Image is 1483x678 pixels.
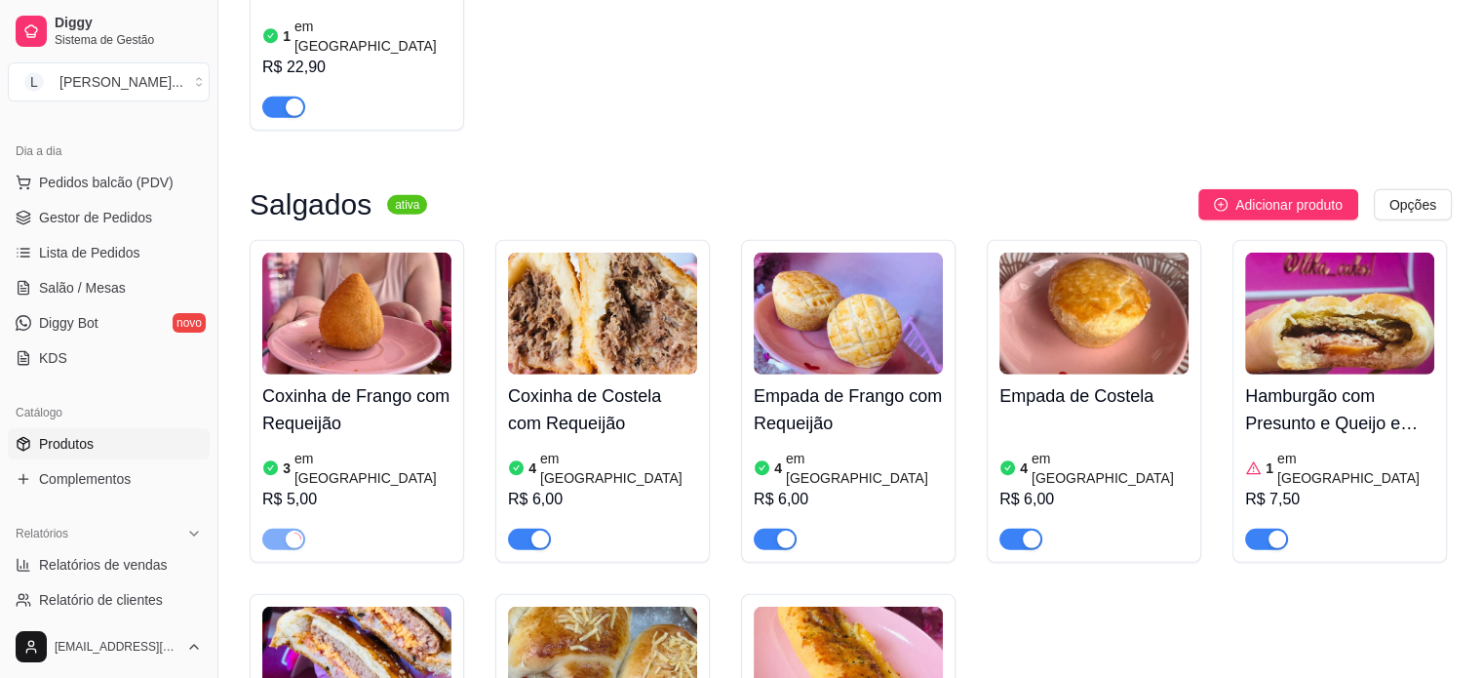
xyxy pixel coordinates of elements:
span: L [24,72,44,92]
h4: Coxinha de Costela com Requeijão [508,382,697,437]
span: [EMAIL_ADDRESS][DOMAIN_NAME] [55,639,178,655]
h4: Coxinha de Frango com Requeijão [262,382,451,437]
img: product-image [262,253,451,375]
article: em [GEOGRAPHIC_DATA] [294,17,451,56]
img: product-image [999,253,1189,375]
a: Relatórios de vendas [8,549,210,580]
span: Gestor de Pedidos [39,208,152,227]
a: Lista de Pedidos [8,237,210,268]
span: Pedidos balcão (PDV) [39,173,174,192]
div: R$ 7,50 [1245,488,1434,511]
article: em [GEOGRAPHIC_DATA] [1277,449,1434,488]
h3: Salgados [250,193,371,217]
article: 4 [774,459,782,478]
sup: ativa [387,195,427,215]
span: Complementos [39,469,131,489]
span: Diggy [55,15,202,32]
a: Salão / Mesas [8,272,210,303]
article: 1 [1266,459,1273,478]
h4: Empada de Costela [999,382,1189,410]
span: plus-circle [1214,198,1228,212]
div: R$ 6,00 [508,488,697,511]
article: 4 [1020,459,1028,478]
span: Relatórios de vendas [39,555,168,575]
a: KDS [8,342,210,374]
div: Dia a dia [8,136,210,167]
a: Gestor de Pedidos [8,202,210,233]
a: Produtos [8,428,210,459]
article: 4 [528,459,536,478]
span: loading [288,533,301,546]
span: Sistema de Gestão [55,32,202,48]
img: product-image [508,253,697,375]
a: DiggySistema de Gestão [8,8,210,55]
div: [PERSON_NAME] ... [59,72,183,92]
span: Relatórios [16,526,68,541]
img: product-image [1245,253,1434,375]
div: R$ 6,00 [999,488,1189,511]
button: Adicionar produto [1198,189,1358,220]
article: em [GEOGRAPHIC_DATA] [540,449,697,488]
button: [EMAIL_ADDRESS][DOMAIN_NAME] [8,623,210,670]
span: Opções [1389,194,1436,216]
div: R$ 22,90 [262,56,451,79]
span: Relatório de clientes [39,590,163,610]
div: Catálogo [8,397,210,428]
article: em [GEOGRAPHIC_DATA] [1032,449,1189,488]
img: product-image [754,253,943,375]
a: Relatório de clientes [8,584,210,616]
a: Complementos [8,463,210,495]
button: Pedidos balcão (PDV) [8,167,210,198]
h4: Hamburgão com Presunto e Queijo e Tomate [1245,382,1434,437]
h4: Empada de Frango com Requeijão [754,382,943,437]
div: R$ 5,00 [262,488,451,511]
span: Lista de Pedidos [39,243,140,262]
span: Produtos [39,434,94,454]
button: Opções [1374,189,1452,220]
a: Diggy Botnovo [8,307,210,339]
span: Salão / Mesas [39,278,126,298]
span: Diggy Bot [39,313,98,333]
div: R$ 6,00 [754,488,943,511]
span: Adicionar produto [1235,194,1343,216]
article: 3 [283,459,291,478]
button: Select a team [8,62,210,101]
article: em [GEOGRAPHIC_DATA] [294,449,451,488]
article: 1 [283,26,291,46]
article: em [GEOGRAPHIC_DATA] [786,449,943,488]
span: KDS [39,348,67,368]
